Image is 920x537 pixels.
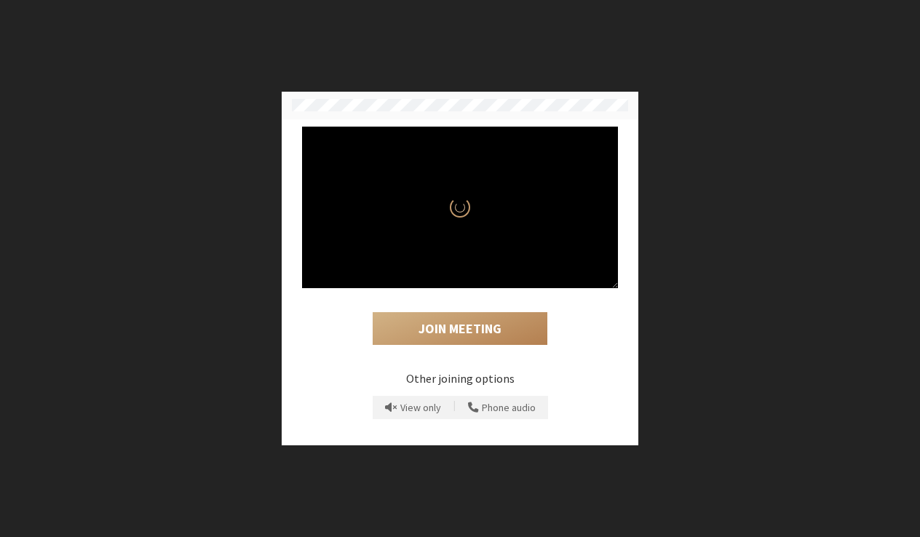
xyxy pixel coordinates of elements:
[380,396,446,419] button: Prevent echo when there is already an active mic and speaker in the room.
[373,312,547,346] button: Join Meeting
[453,398,456,417] span: |
[482,402,536,413] span: Phone audio
[463,396,541,419] button: Use your phone for mic and speaker while you view the meeting on this device.
[302,370,618,387] p: Other joining options
[400,402,441,413] span: View only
